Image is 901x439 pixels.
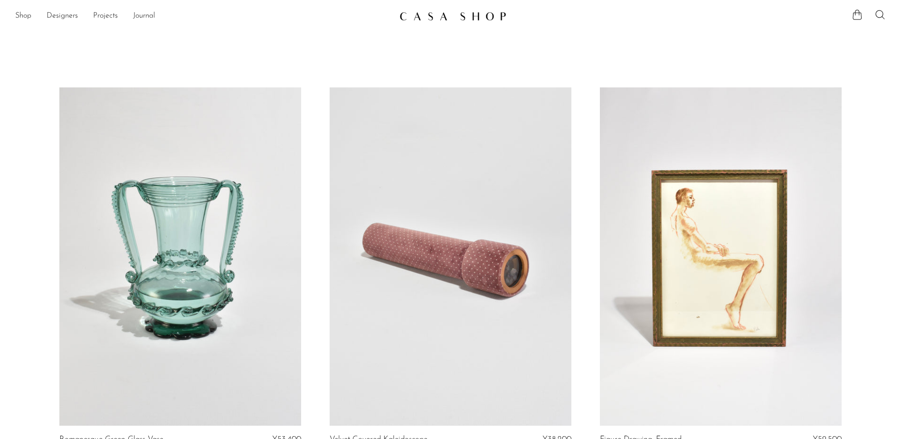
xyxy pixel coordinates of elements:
[133,10,155,22] a: Journal
[15,8,392,24] nav: Desktop navigation
[93,10,118,22] a: Projects
[15,8,392,24] ul: NEW HEADER MENU
[15,10,31,22] a: Shop
[47,10,78,22] a: Designers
